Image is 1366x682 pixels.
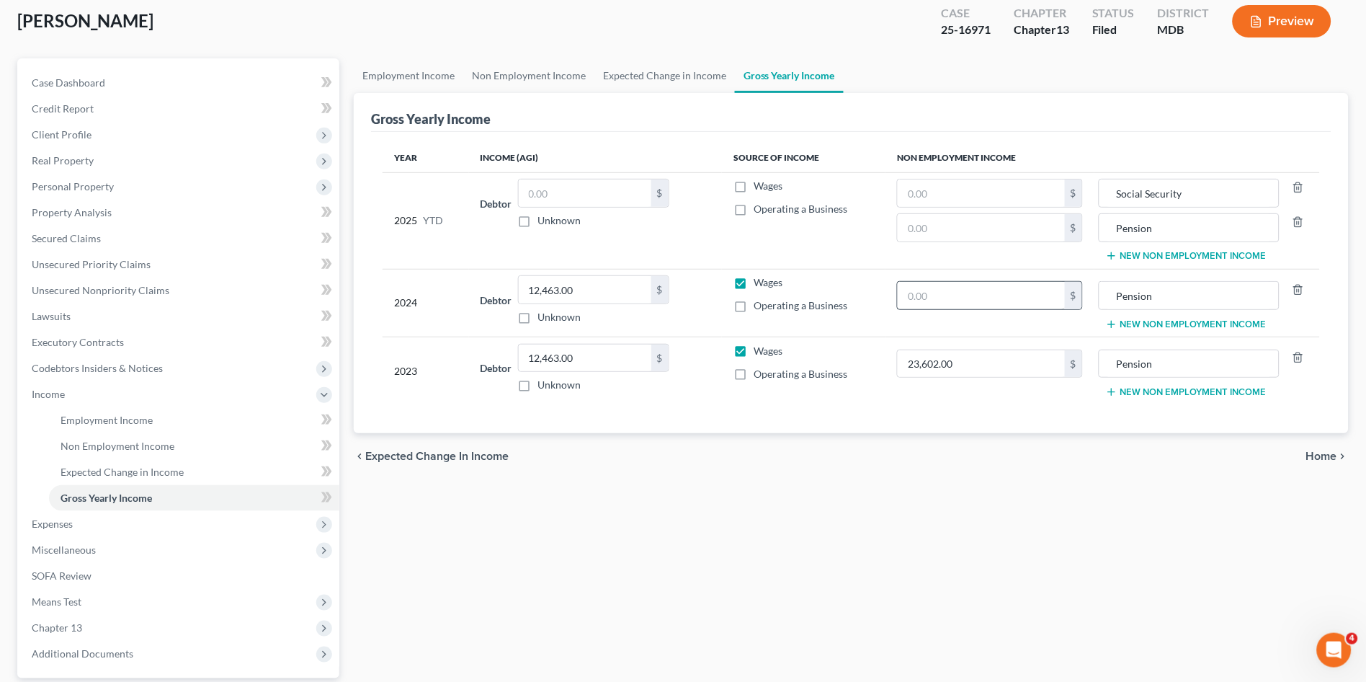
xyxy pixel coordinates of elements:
[1065,282,1082,309] div: $
[519,180,651,207] input: 0.00
[754,345,782,357] span: Wages
[1158,5,1210,22] div: District
[17,10,153,31] span: [PERSON_NAME]
[538,310,581,324] label: Unknown
[898,180,1064,207] input: 0.00
[519,276,651,304] input: 0.00
[354,451,509,462] button: chevron_left Expected Change in Income
[32,180,114,192] span: Personal Property
[1107,282,1272,309] input: Source of Income
[61,440,174,452] span: Non Employment Income
[61,414,153,426] span: Employment Income
[32,128,91,141] span: Client Profile
[463,58,594,93] a: Non Employment Income
[754,299,847,311] span: Operating a Business
[1233,5,1331,37] button: Preview
[20,70,339,96] a: Case Dashboard
[32,647,133,660] span: Additional Documents
[1092,5,1135,22] div: Status
[1065,214,1082,242] div: $
[20,278,339,304] a: Unsecured Nonpriority Claims
[1306,451,1349,462] button: Home chevron_right
[32,336,124,348] span: Executory Contracts
[32,76,105,89] span: Case Dashboard
[423,213,443,228] span: YTD
[1092,22,1135,38] div: Filed
[1337,451,1349,462] i: chevron_right
[61,466,184,478] span: Expected Change in Income
[538,213,581,228] label: Unknown
[32,595,81,608] span: Means Test
[1106,250,1267,262] button: New Non Employment Income
[32,284,169,296] span: Unsecured Nonpriority Claims
[1107,214,1272,242] input: Source of Income
[1106,319,1267,330] button: New Non Employment Income
[885,143,1320,172] th: Non Employment Income
[32,258,151,270] span: Unsecured Priority Claims
[898,214,1064,242] input: 0.00
[754,180,782,192] span: Wages
[1014,5,1069,22] div: Chapter
[1107,180,1272,207] input: Source of Income
[32,388,65,400] span: Income
[394,344,457,399] div: 2023
[32,206,112,218] span: Property Analysis
[394,179,457,262] div: 2025
[32,310,71,322] span: Lawsuits
[481,293,512,308] label: Debtor
[354,451,365,462] i: chevron_left
[538,378,581,392] label: Unknown
[20,329,339,355] a: Executory Contracts
[20,252,339,278] a: Unsecured Priority Claims
[49,433,339,459] a: Non Employment Income
[722,143,885,172] th: Source of Income
[754,368,847,380] span: Operating a Business
[32,232,101,244] span: Secured Claims
[20,226,339,252] a: Secured Claims
[20,96,339,122] a: Credit Report
[651,345,669,372] div: $
[49,485,339,511] a: Gross Yearly Income
[365,451,509,462] span: Expected Change in Income
[754,276,782,288] span: Wages
[394,275,457,330] div: 2024
[1106,386,1267,398] button: New Non Employment Income
[1347,633,1358,645] span: 4
[1306,451,1337,462] span: Home
[49,459,339,485] a: Expected Change in Income
[735,58,844,93] a: Gross Yearly Income
[1014,22,1069,38] div: Chapter
[32,621,82,634] span: Chapter 13
[32,570,91,582] span: SOFA Review
[32,102,94,115] span: Credit Report
[20,200,339,226] a: Property Analysis
[1107,350,1272,378] input: Source of Income
[354,58,463,93] a: Employment Income
[898,282,1064,309] input: 0.00
[651,180,669,207] div: $
[481,196,512,211] label: Debtor
[651,276,669,304] div: $
[32,518,73,530] span: Expenses
[371,110,491,128] div: Gross Yearly Income
[754,203,847,215] span: Operating a Business
[1317,633,1352,668] iframe: Intercom live chat
[1158,22,1210,38] div: MDB
[49,407,339,433] a: Employment Income
[469,143,723,172] th: Income (AGI)
[941,5,991,22] div: Case
[519,345,651,372] input: 0.00
[383,143,469,172] th: Year
[20,563,339,589] a: SOFA Review
[481,360,512,376] label: Debtor
[1065,180,1082,207] div: $
[32,544,96,556] span: Miscellaneous
[1065,350,1082,378] div: $
[941,22,991,38] div: 25-16971
[32,362,163,374] span: Codebtors Insiders & Notices
[32,154,94,167] span: Real Property
[594,58,735,93] a: Expected Change in Income
[1056,22,1069,36] span: 13
[61,492,152,504] span: Gross Yearly Income
[20,304,339,329] a: Lawsuits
